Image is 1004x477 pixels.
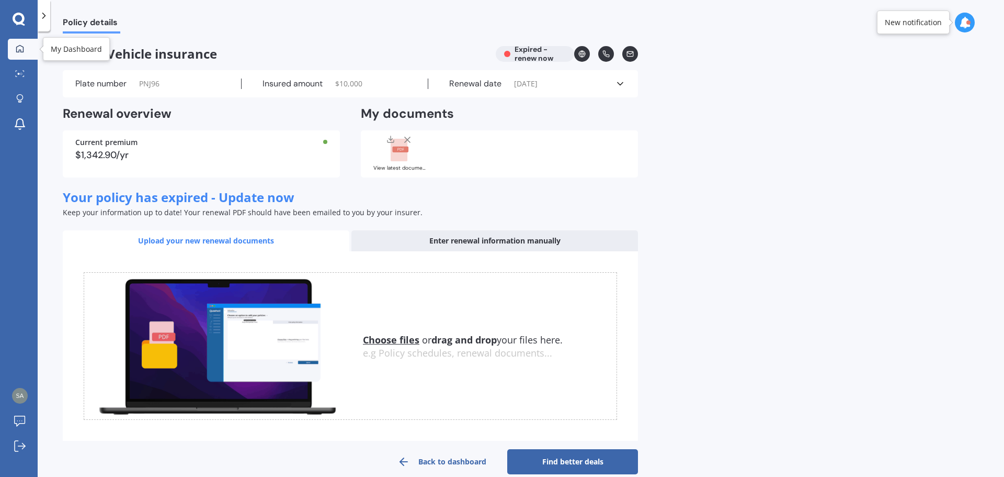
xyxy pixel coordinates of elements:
[63,17,120,31] span: Policy details
[514,79,538,89] span: [DATE]
[363,334,419,346] u: Choose files
[84,273,350,420] img: upload.de96410c8ce839c3fdd5.gif
[351,230,638,251] div: Enter renewal information manually
[75,150,327,160] div: $1,342.90/yr
[263,79,323,89] label: Insured amount
[335,79,362,89] span: $ 10,000
[139,79,159,89] span: PNJ96
[376,449,507,474] a: Back to dashboard
[63,207,423,217] span: Keep your information up to date! Your renewal PDF should have been emailed to you by your insurer.
[63,230,349,251] div: Upload your new renewal documents
[12,388,28,404] img: a6a718c4e0fad42493d7dbafdc3896f4
[449,79,501,89] label: Renewal date
[63,188,294,206] span: Your policy has expired - Update now
[431,334,497,346] b: drag and drop
[361,106,454,122] h2: My documents
[363,348,617,359] div: e.g Policy schedules, renewal documents...
[51,44,102,54] div: My Dashboard
[75,139,327,146] div: Current premium
[63,46,487,62] span: Vehicle insurance
[63,106,340,122] h2: Renewal overview
[507,449,638,474] a: Find better deals
[75,79,127,89] label: Plate number
[373,165,426,171] div: View latest document_latest.pdf
[363,334,563,346] span: or your files here.
[885,17,942,28] div: New notification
